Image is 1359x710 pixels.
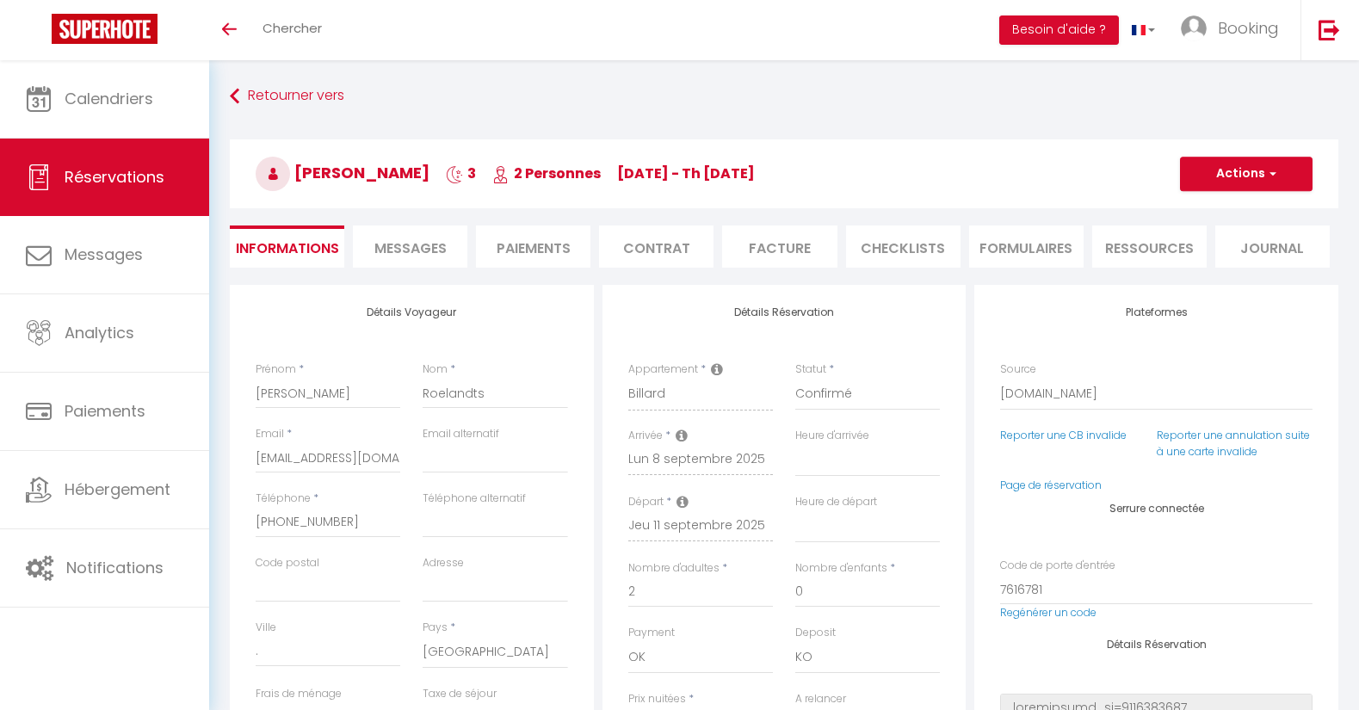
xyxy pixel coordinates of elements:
label: Appartement [628,361,698,378]
span: Chercher [263,19,322,37]
li: Facture [722,225,837,268]
li: Ressources [1092,225,1207,268]
label: Email [256,426,284,442]
span: Booking [1218,17,1279,39]
a: Reporter une CB invalide [1000,428,1127,442]
button: Ouvrir le widget de chat LiveChat [14,7,65,59]
label: Départ [628,494,664,510]
label: Code postal [256,555,319,571]
span: Paiements [65,400,145,422]
h4: Détails Voyageur [256,306,568,318]
label: Source [1000,361,1036,378]
a: Reporter une annulation suite à une carte invalide [1157,428,1310,459]
label: Code de porte d'entrée [1000,558,1115,574]
label: Pays [423,620,448,636]
li: CHECKLISTS [846,225,961,268]
label: Email alternatif [423,426,499,442]
span: Analytics [65,322,134,343]
span: 3 [446,164,476,183]
img: logout [1319,19,1340,40]
span: [PERSON_NAME] [256,162,429,183]
a: Page de réservation [1000,478,1102,492]
span: Réservations [65,166,164,188]
label: Taxe de séjour [423,686,497,702]
label: Téléphone alternatif [423,491,526,507]
span: [DATE] - Th [DATE] [617,164,755,183]
label: Frais de ménage [256,686,342,702]
label: Téléphone [256,491,311,507]
label: Payment [628,625,675,641]
li: Contrat [599,225,713,268]
label: Heure de départ [795,494,877,510]
label: Prénom [256,361,296,378]
a: Regénérer un code [1000,605,1096,620]
label: Nombre d'enfants [795,560,887,577]
span: 2 Personnes [492,164,601,183]
span: Hébergement [65,478,170,500]
label: Nombre d'adultes [628,560,720,577]
label: Arrivée [628,428,663,444]
a: Retourner vers [230,81,1338,112]
label: Nom [423,361,448,378]
li: FORMULAIRES [969,225,1084,268]
img: Super Booking [52,14,158,44]
li: Informations [230,225,344,268]
span: Calendriers [65,88,153,109]
label: Adresse [423,555,464,571]
label: Ville [256,620,276,636]
h4: Détails Réservation [628,306,941,318]
span: Messages [374,238,447,258]
button: Actions [1180,157,1313,191]
h4: Détails Réservation [1000,639,1313,651]
img: ... [1181,15,1207,41]
h4: Serrure connectée [1000,503,1313,515]
label: A relancer [795,691,846,707]
h4: Plateformes [1000,306,1313,318]
span: Notifications [66,557,164,578]
label: Deposit [795,625,836,641]
span: Messages [65,244,143,265]
label: Statut [795,361,826,378]
label: Heure d'arrivée [795,428,869,444]
li: Paiements [476,225,590,268]
label: Prix nuitées [628,691,686,707]
button: Besoin d'aide ? [999,15,1119,45]
li: Journal [1215,225,1330,268]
